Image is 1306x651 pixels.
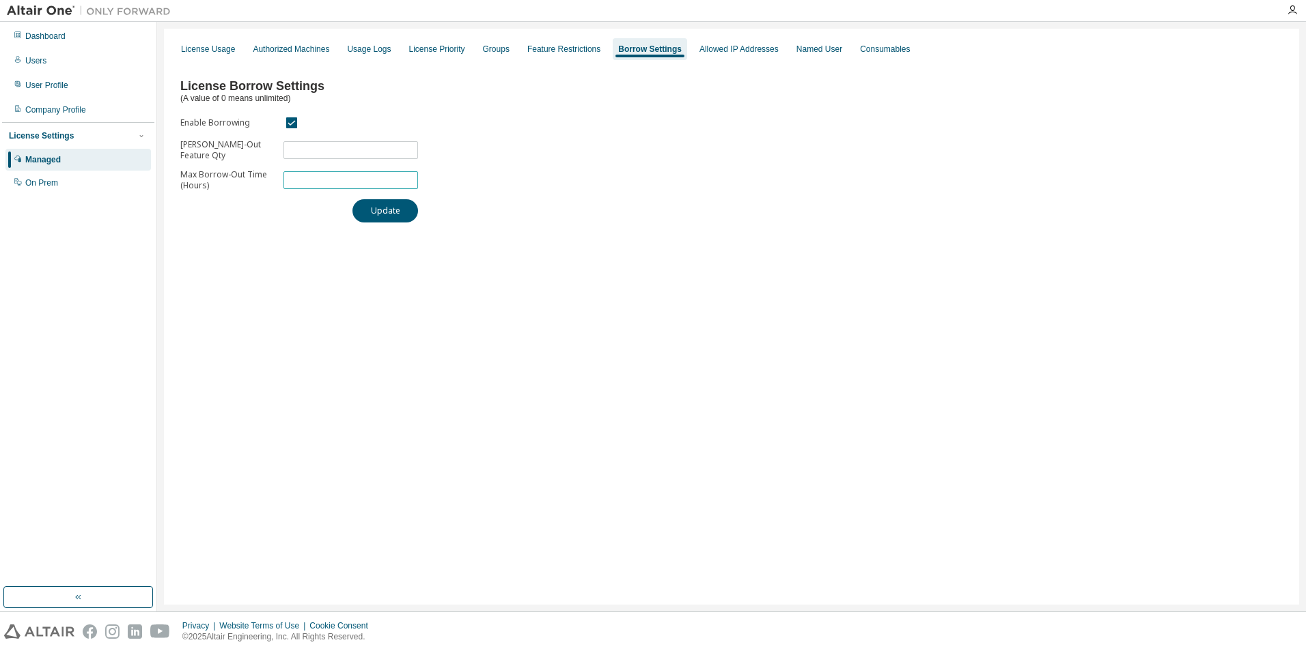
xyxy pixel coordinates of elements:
button: Update [352,199,418,222]
div: License Priority [409,44,465,55]
img: youtube.svg [150,624,170,639]
label: Enable Borrowing [180,117,275,128]
div: Consumables [860,44,910,55]
div: User Profile [25,80,68,91]
div: Managed [25,154,61,165]
div: Cookie Consent [309,620,376,631]
div: Groups [483,44,510,55]
img: facebook.svg [83,624,97,639]
div: Borrow Settings [618,44,682,55]
div: Users [25,55,46,66]
div: Feature Restrictions [527,44,600,55]
div: On Prem [25,177,58,188]
div: Company Profile [25,104,86,115]
div: License Usage [181,44,235,55]
img: instagram.svg [105,624,120,639]
div: Website Terms of Use [219,620,309,631]
div: Privacy [182,620,219,631]
label: [PERSON_NAME]-Out Feature Qty [180,139,275,161]
img: Altair One [7,4,178,18]
div: Authorized Machines [253,44,329,55]
img: altair_logo.svg [4,624,74,639]
div: Dashboard [25,31,66,42]
div: Usage Logs [347,44,391,55]
p: © 2025 Altair Engineering, Inc. All Rights Reserved. [182,631,376,643]
div: License Settings [9,130,74,141]
div: Allowed IP Addresses [699,44,779,55]
label: Max Borrow-Out Time (Hours) [180,169,275,191]
span: (A value of 0 means unlimited) [180,93,290,103]
img: linkedin.svg [128,624,142,639]
span: License Borrow Settings [180,79,324,93]
div: Named User [796,44,842,55]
